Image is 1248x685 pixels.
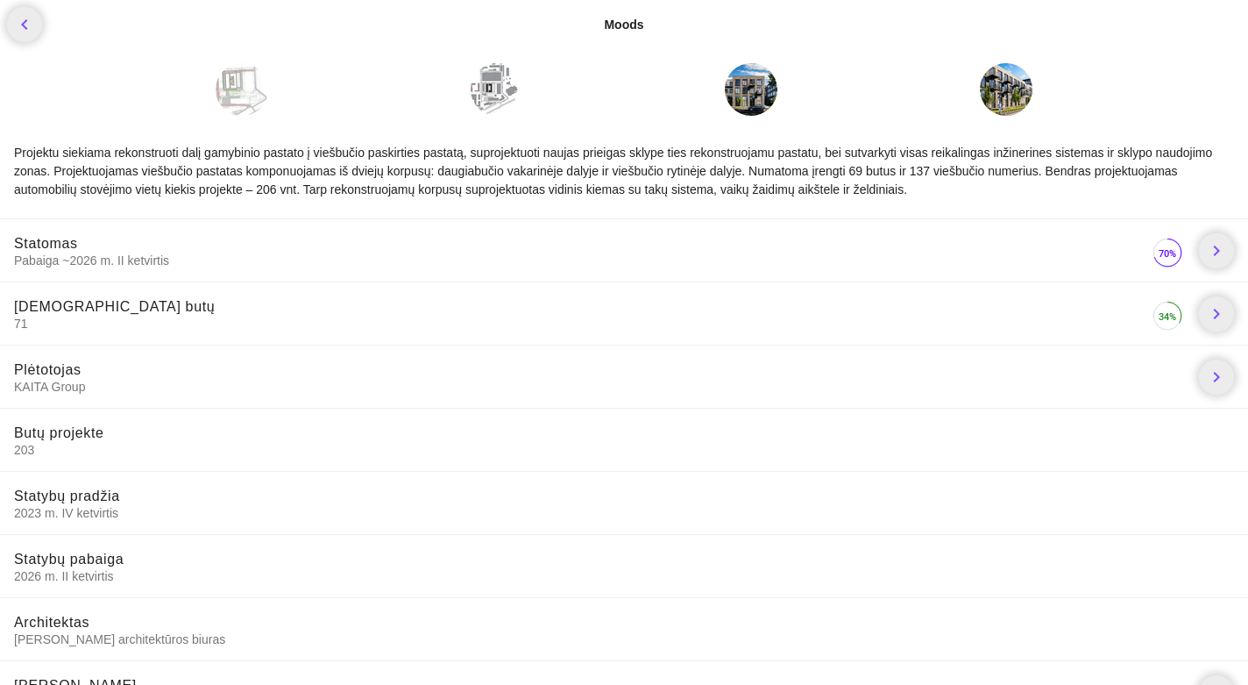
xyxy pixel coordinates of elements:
span: Butų projekte [14,425,104,440]
span: 2026 m. II ketvirtis [14,568,1234,584]
span: Architektas [14,615,89,630]
span: 203 [14,442,1234,458]
span: Statybų pradžia [14,489,120,503]
span: [DEMOGRAPHIC_DATA] butų [14,299,215,314]
img: 34 [1150,298,1185,333]
a: chevron_left [7,7,42,42]
i: chevron_right [1206,303,1227,325]
img: 70 [1150,235,1185,270]
span: KAITA Group [14,379,1185,395]
a: chevron_right [1199,296,1234,332]
a: chevron_right [1199,360,1234,395]
span: Plėtotojas [14,362,82,377]
span: Pabaiga ~2026 m. II ketvirtis [14,253,1150,268]
span: 2023 m. IV ketvirtis [14,505,1234,521]
span: [PERSON_NAME] architektūros biuras [14,631,1234,647]
span: 71 [14,316,1150,332]
i: chevron_left [14,14,35,35]
span: Statybų pabaiga [14,552,124,567]
span: Statomas [14,236,78,251]
i: chevron_right [1206,240,1227,261]
div: Moods [604,16,643,33]
i: chevron_right [1206,367,1227,388]
a: chevron_right [1199,233,1234,268]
